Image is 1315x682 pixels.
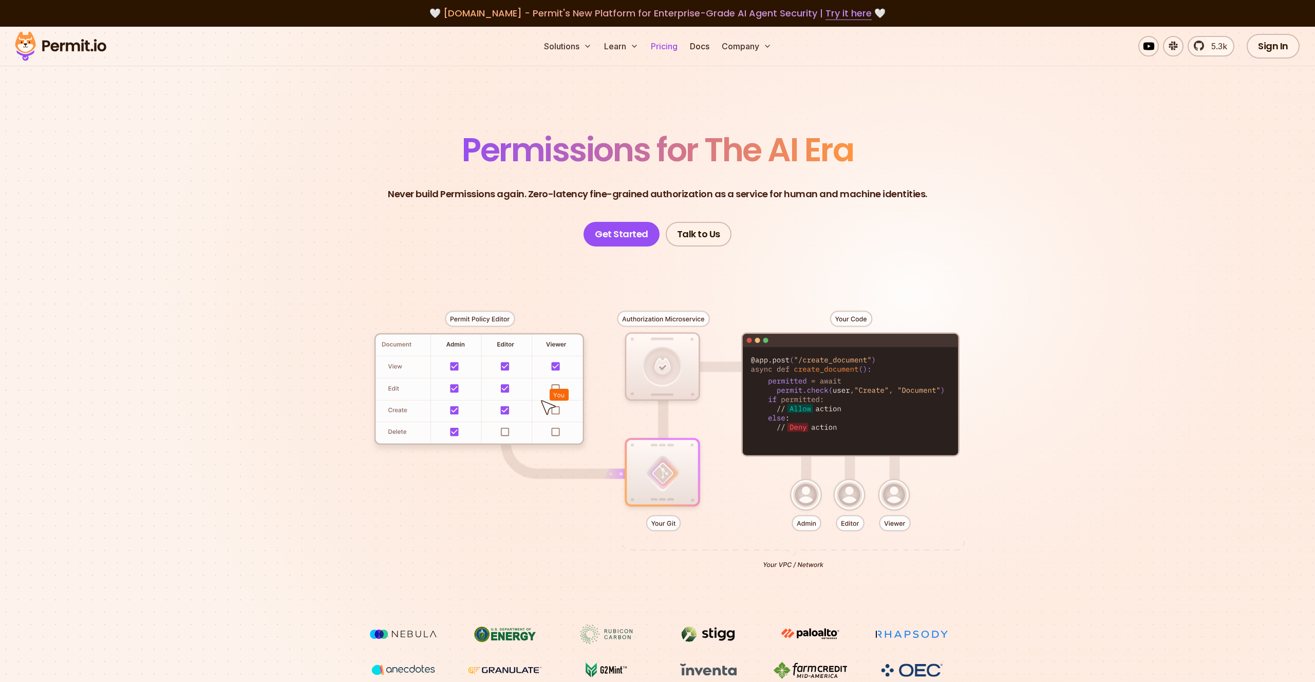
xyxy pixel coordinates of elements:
img: OEC [879,662,945,678]
img: inventa [670,660,747,679]
img: Granulate [466,660,543,680]
div: 🤍 🤍 [25,6,1290,21]
img: Permit logo [10,29,111,64]
img: Stigg [670,624,747,644]
a: 5.3k [1188,36,1234,56]
span: 5.3k [1205,40,1227,52]
img: US department of energy [466,624,543,644]
a: Try it here [825,7,872,20]
a: Sign In [1247,34,1300,59]
span: [DOMAIN_NAME] - Permit's New Platform for Enterprise-Grade AI Agent Security | [443,7,872,20]
img: paloalto [772,624,849,643]
button: Company [718,36,776,56]
button: Learn [600,36,643,56]
img: Rubicon [568,624,645,644]
img: G2mint [568,660,645,680]
a: Get Started [584,222,660,247]
img: Rhapsody Health [873,624,950,644]
img: Nebula [365,624,442,644]
a: Talk to Us [666,222,731,247]
img: vega [365,660,442,679]
a: Pricing [647,36,682,56]
a: Docs [686,36,713,56]
span: Permissions for The AI Era [462,127,853,173]
button: Solutions [540,36,596,56]
img: Farm Credit [772,660,849,680]
p: Never build Permissions again. Zero-latency fine-grained authorization as a service for human and... [388,187,927,201]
